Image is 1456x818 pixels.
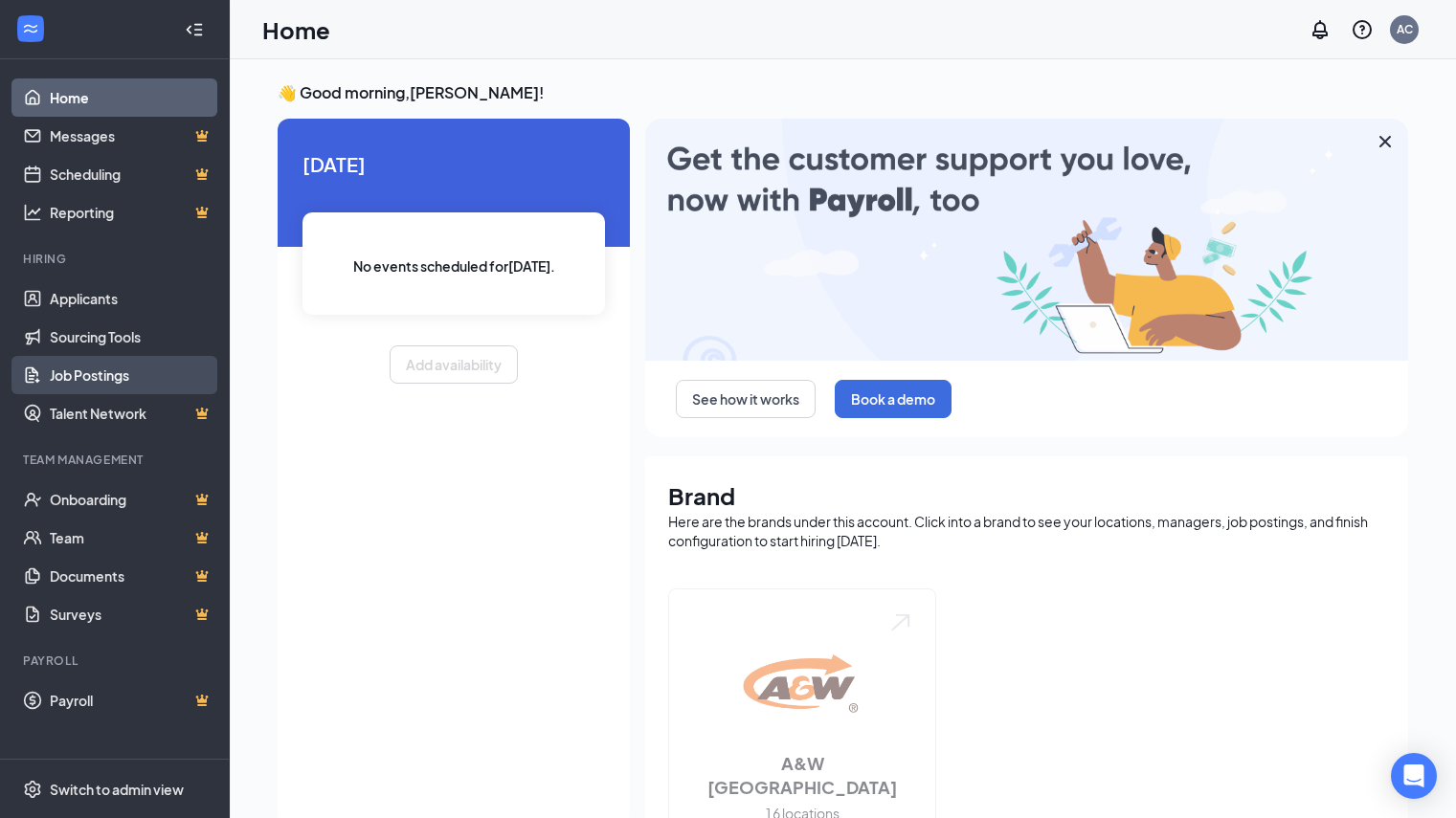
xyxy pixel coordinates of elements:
[50,480,213,519] a: OnboardingCrown
[21,19,40,38] svg: WorkstreamLogo
[262,13,330,46] h1: Home
[50,78,213,117] a: Home
[50,318,213,356] a: Sourcing Tools
[50,117,213,155] a: MessagesCrown
[50,155,213,193] a: SchedulingCrown
[50,193,213,232] a: ReportingCrown
[50,519,213,557] a: TeamCrown
[1374,130,1397,153] svg: Cross
[50,595,213,633] a: SurveysCrown
[278,82,1408,103] h3: 👋 Good morning, [PERSON_NAME] !
[1351,18,1374,41] svg: QuestionInfo
[676,380,816,418] button: See how it works
[835,380,952,418] button: Book a demo
[1397,21,1413,37] div: AC
[50,356,213,394] a: Job Postings
[353,255,555,276] span: No events scheduled for [DATE] .
[1391,753,1437,799] div: Open Intercom Messenger
[645,119,1408,361] img: payroll-large.gif
[185,20,204,39] svg: Collapse
[23,780,42,799] svg: Settings
[668,479,1385,512] h1: Brand
[668,512,1385,550] div: Here are the brands under this account. Click into a brand to see your locations, managers, job p...
[23,251,210,267] div: Hiring
[50,557,213,595] a: DocumentsCrown
[50,780,184,799] div: Switch to admin view
[50,681,213,719] a: PayrollCrown
[50,394,213,432] a: Talent NetworkCrown
[23,652,210,669] div: Payroll
[23,452,210,468] div: Team Management
[50,279,213,318] a: Applicants
[302,149,605,179] span: [DATE]
[1309,18,1332,41] svg: Notifications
